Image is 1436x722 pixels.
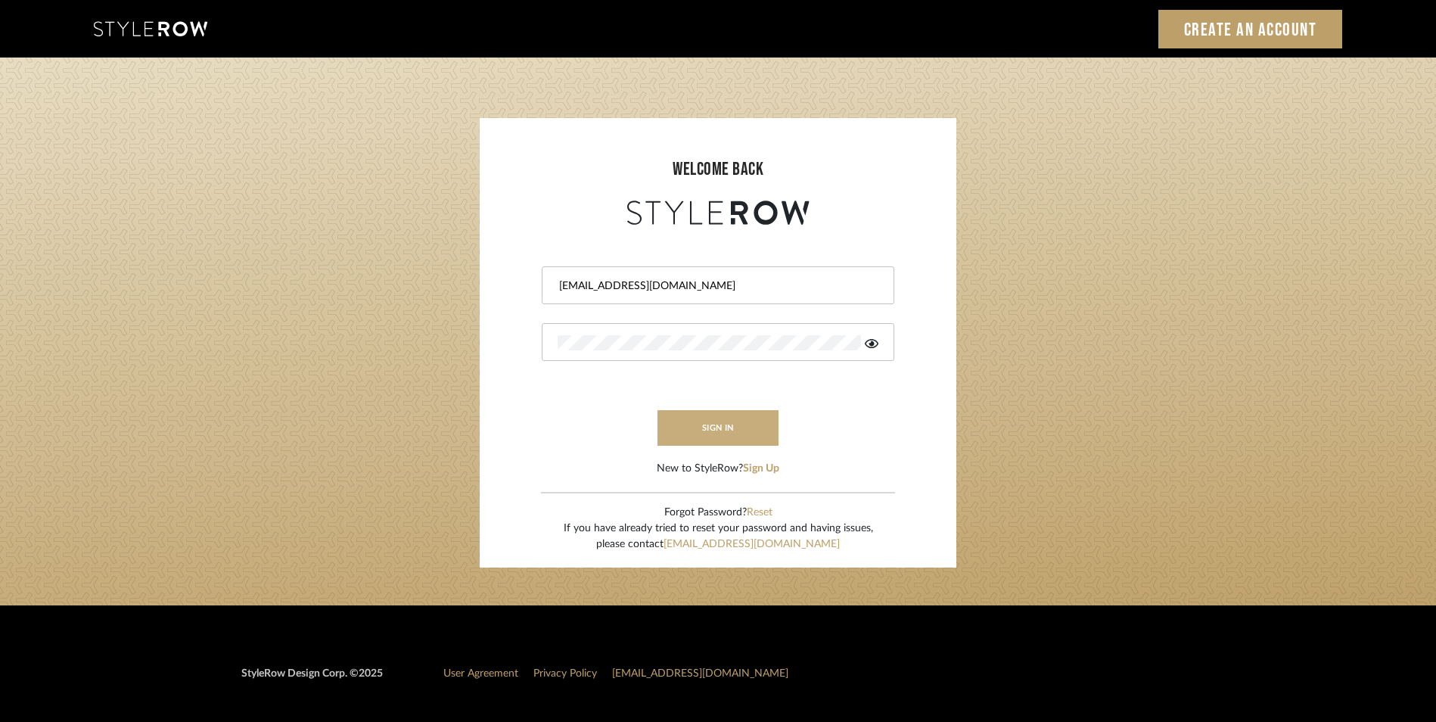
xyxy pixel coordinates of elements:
[657,461,779,477] div: New to StyleRow?
[564,505,873,521] div: Forgot Password?
[241,666,383,694] div: StyleRow Design Corp. ©2025
[495,156,941,183] div: welcome back
[657,410,779,446] button: sign in
[743,461,779,477] button: Sign Up
[1158,10,1343,48] a: Create an Account
[533,668,597,679] a: Privacy Policy
[664,539,840,549] a: [EMAIL_ADDRESS][DOMAIN_NAME]
[558,279,875,294] input: Email Address
[747,505,772,521] button: Reset
[612,668,788,679] a: [EMAIL_ADDRESS][DOMAIN_NAME]
[564,521,873,552] div: If you have already tried to reset your password and having issues, please contact
[443,668,518,679] a: User Agreement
